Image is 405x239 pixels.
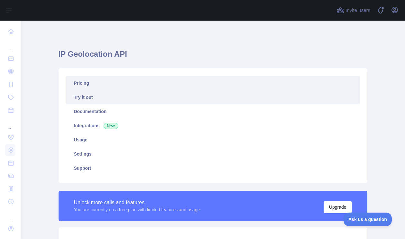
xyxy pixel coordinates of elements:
[335,5,372,15] button: Invite users
[66,104,360,119] a: Documentation
[66,76,360,90] a: Pricing
[324,201,352,213] button: Upgrade
[59,49,367,64] h1: IP Geolocation API
[66,90,360,104] a: Try it out
[5,209,15,222] div: ...
[104,123,118,129] span: New
[345,7,370,14] span: Invite users
[74,199,200,206] div: Unlock more calls and features
[5,39,15,52] div: ...
[5,117,15,130] div: ...
[344,213,392,226] iframe: Toggle Customer Support
[66,119,360,133] a: Integrations New
[74,206,200,213] div: You are currently on a free plan with limited features and usage
[66,147,360,161] a: Settings
[66,133,360,147] a: Usage
[66,161,360,175] a: Support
